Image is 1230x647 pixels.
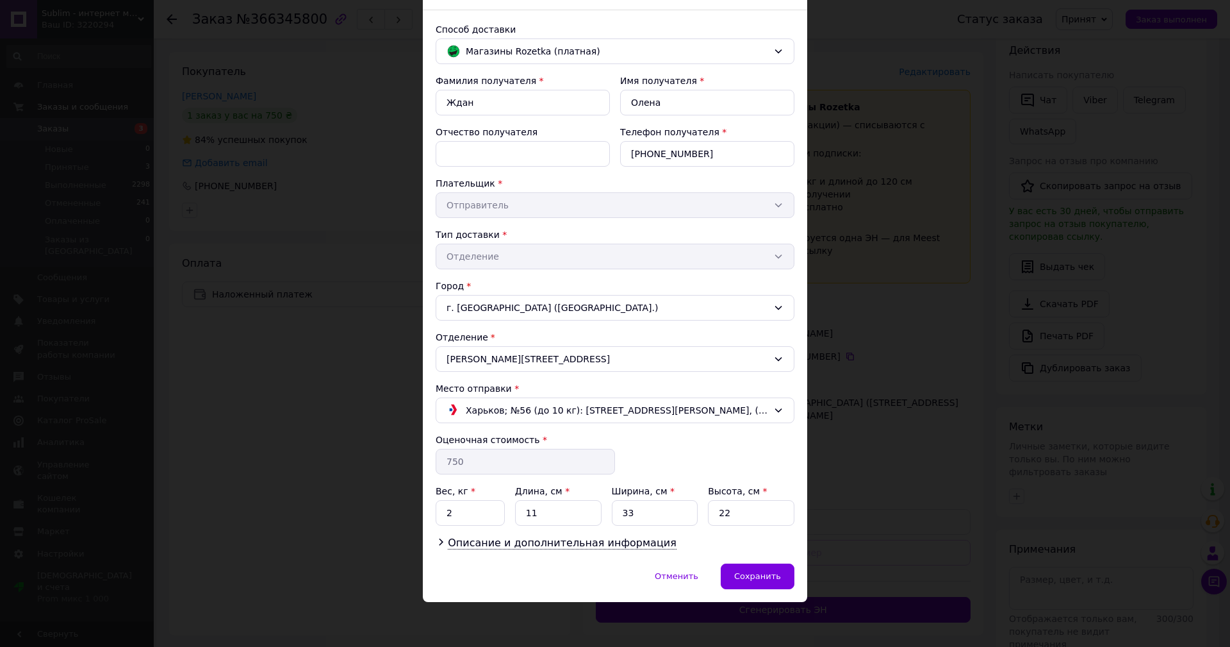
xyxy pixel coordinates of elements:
div: Место отправки [436,382,794,395]
div: Плательщик [436,177,794,190]
label: Отчество получателя [436,127,537,137]
div: Отделение [436,331,794,344]
div: Тип доставки [436,228,794,241]
label: Вес, кг [436,486,475,496]
label: Телефон получателя [620,127,719,137]
label: Оценочная стоимость [436,435,540,445]
span: Сохранить [734,571,781,581]
span: Харьков; №56 (до 10 кг): [STREET_ADDRESS][PERSON_NAME], (Магазин 105 Карусель 0679549512) [466,403,768,417]
label: Ширина, см [612,486,675,496]
div: г. [GEOGRAPHIC_DATA] ([GEOGRAPHIC_DATA].) [436,295,794,321]
span: Описание и дополнительная информация [448,537,676,550]
div: Город [436,280,794,292]
div: Способ доставки [436,23,794,36]
label: Высота, см [708,486,767,496]
label: Длина, см [515,486,570,496]
label: Фамилия получателя [436,76,536,86]
label: Имя получателя [620,76,697,86]
span: Магазины Rozetka (платная) [466,44,768,58]
div: [PERSON_NAME][STREET_ADDRESS] [436,346,794,372]
input: +380 [620,141,794,167]
span: Отменить [655,571,698,581]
